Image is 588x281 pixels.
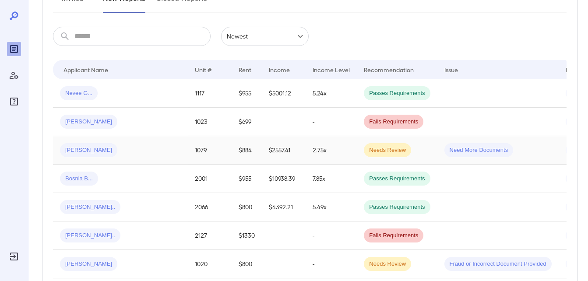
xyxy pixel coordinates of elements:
[262,79,306,108] td: $5001.12
[188,250,232,278] td: 1020
[188,136,232,165] td: 1079
[7,68,21,82] div: Manage Users
[232,108,262,136] td: $699
[262,193,306,221] td: $4392.21
[232,136,262,165] td: $884
[364,203,430,211] span: Passes Requirements
[232,79,262,108] td: $955
[306,221,357,250] td: -
[60,232,120,240] span: [PERSON_NAME]..
[262,136,306,165] td: $2557.41
[188,193,232,221] td: 2066
[60,118,117,126] span: [PERSON_NAME]
[221,27,309,46] div: Newest
[7,249,21,263] div: Log Out
[60,260,117,268] span: [PERSON_NAME]
[232,221,262,250] td: $1330
[232,193,262,221] td: $800
[364,146,411,155] span: Needs Review
[364,260,411,268] span: Needs Review
[63,64,108,75] div: Applicant Name
[364,118,423,126] span: Fails Requirements
[269,64,290,75] div: Income
[60,203,120,211] span: [PERSON_NAME]..
[239,64,253,75] div: Rent
[306,108,357,136] td: -
[444,260,552,268] span: Fraud or Incorrect Document Provided
[364,89,430,98] span: Passes Requirements
[444,146,514,155] span: Need More Documents
[313,64,350,75] div: Income Level
[306,136,357,165] td: 2.75x
[60,175,98,183] span: Bosnia B...
[188,108,232,136] td: 1023
[444,64,458,75] div: Issue
[306,250,357,278] td: -
[7,95,21,109] div: FAQ
[232,250,262,278] td: $800
[60,89,98,98] span: Nevee G...
[262,165,306,193] td: $10938.39
[364,232,423,240] span: Fails Requirements
[195,64,211,75] div: Unit #
[188,221,232,250] td: 2127
[188,79,232,108] td: 1117
[7,42,21,56] div: Reports
[232,165,262,193] td: $955
[566,64,587,75] div: Method
[60,146,117,155] span: [PERSON_NAME]
[306,193,357,221] td: 5.49x
[188,165,232,193] td: 2001
[306,79,357,108] td: 5.24x
[364,175,430,183] span: Passes Requirements
[364,64,414,75] div: Recommendation
[306,165,357,193] td: 7.85x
